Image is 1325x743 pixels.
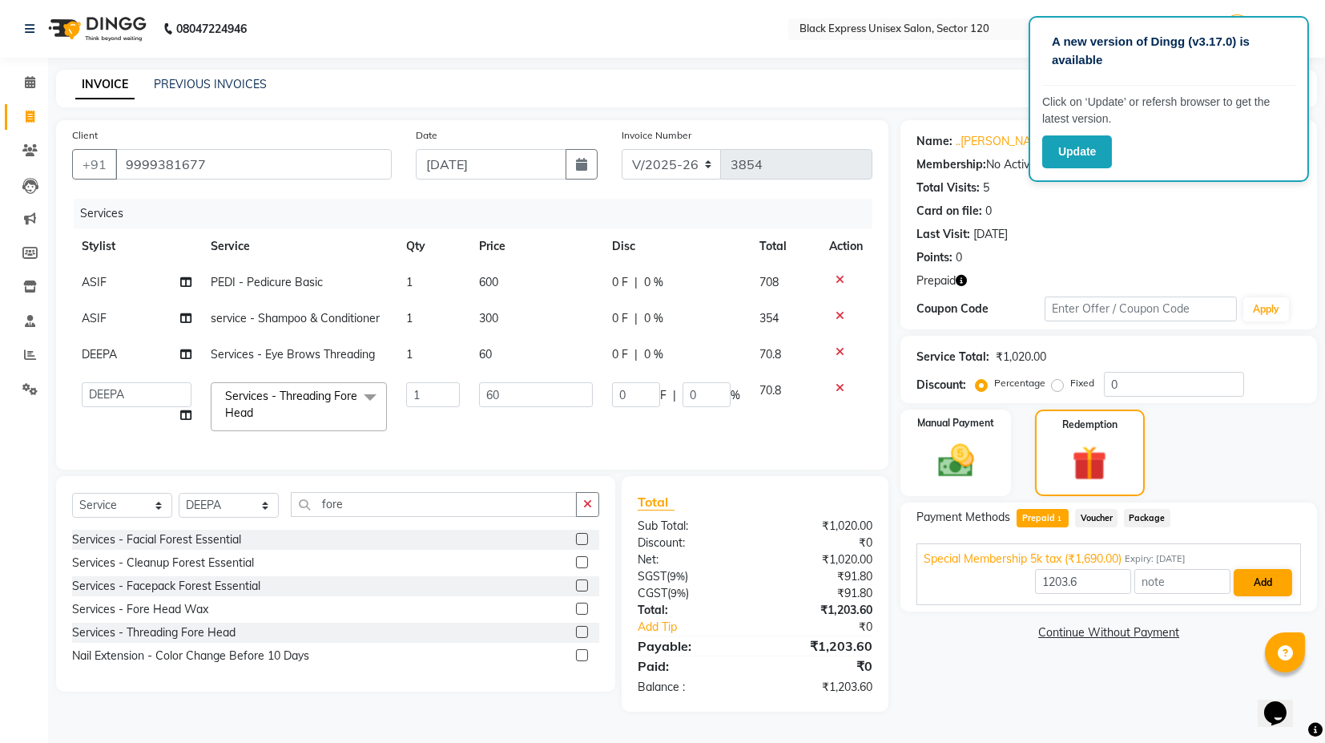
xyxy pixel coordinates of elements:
[638,586,667,600] span: CGST
[660,387,667,404] span: F
[759,347,781,361] span: 70.8
[1234,569,1292,596] button: Add
[755,636,885,656] div: ₹1,203.60
[644,274,663,291] span: 0 %
[479,347,492,361] span: 60
[626,585,755,602] div: ( )
[644,310,663,327] span: 0 %
[1062,418,1118,432] label: Redemption
[671,587,686,600] span: 9%
[154,77,267,91] a: PREVIOUS INVOICES
[74,199,884,228] div: Services
[1055,515,1064,524] span: 1
[225,389,357,420] span: Services - Threading Fore Head
[759,383,781,398] span: 70.8
[1124,509,1170,527] span: Package
[994,376,1045,390] label: Percentage
[612,310,628,327] span: 0 F
[626,636,755,656] div: Payable:
[1125,552,1186,566] span: Expiry: [DATE]
[755,535,885,551] div: ₹0
[1134,569,1230,594] input: note
[479,311,498,325] span: 300
[634,310,638,327] span: |
[916,509,1010,526] span: Payment Methods
[612,274,628,291] span: 0 F
[469,228,602,264] th: Price
[731,387,740,404] span: %
[406,347,413,361] span: 1
[916,203,982,220] div: Card on file:
[1243,297,1289,321] button: Apply
[626,551,755,568] div: Net:
[82,347,117,361] span: DEEPA
[626,568,755,585] div: ( )
[41,6,151,51] img: logo
[1061,442,1118,485] img: _gift.svg
[72,149,117,180] button: +91
[115,149,392,180] input: Search by Name/Mobile/Email/Code
[211,311,380,325] span: service - Shampoo & Conditioner
[626,535,755,551] div: Discount:
[1042,94,1295,127] p: Click on ‘Update’ or refersh browser to get the latest version.
[1017,509,1069,527] span: Prepaid
[211,275,323,289] span: PEDI - Pedicure Basic
[626,602,755,619] div: Total:
[927,440,985,482] img: _cash.svg
[670,570,685,583] span: 9%
[634,274,638,291] span: |
[602,228,750,264] th: Disc
[755,679,885,696] div: ₹1,203.60
[917,416,994,430] label: Manual Payment
[916,249,952,266] div: Points:
[72,228,201,264] th: Stylist
[1052,33,1286,69] p: A new version of Dingg (v3.17.0) is available
[72,578,260,595] div: Services - Facepack Forest Essential
[72,555,254,571] div: Services - Cleanup Forest Essential
[1035,569,1131,594] input: Amount
[406,275,413,289] span: 1
[759,275,779,289] span: 708
[1042,135,1112,168] button: Update
[956,249,962,266] div: 0
[1075,509,1118,527] span: Voucher
[916,301,1045,317] div: Coupon Code
[755,568,885,585] div: ₹91.80
[638,569,667,583] span: SGST
[479,275,498,289] span: 600
[755,551,885,568] div: ₹1,020.00
[397,228,469,264] th: Qty
[622,128,691,143] label: Invoice Number
[996,349,1046,365] div: ₹1,020.00
[916,273,956,289] span: Prepaid
[644,346,663,363] span: 0 %
[612,346,628,363] span: 0 F
[759,311,779,325] span: 354
[750,228,820,264] th: Total
[777,619,885,636] div: ₹0
[75,71,135,99] a: INVOICE
[924,551,1122,567] span: Special Membership 5k tax (₹1,690.00)
[626,656,755,676] div: Paid:
[291,492,577,517] input: Search or Scan
[416,128,437,143] label: Date
[638,494,675,511] span: Total
[755,656,885,676] div: ₹0
[72,128,98,143] label: Client
[1223,14,1251,42] img: Admin
[626,518,755,535] div: Sub Total:
[1045,297,1237,321] input: Enter Offer / Coupon Code
[626,679,755,696] div: Balance :
[916,156,1301,173] div: No Active Membership
[973,226,1008,243] div: [DATE]
[956,133,1050,150] a: ..[PERSON_NAME]
[916,180,980,196] div: Total Visits:
[406,311,413,325] span: 1
[72,601,208,618] div: Services - Fore Head Wax
[985,203,992,220] div: 0
[916,226,970,243] div: Last Visit:
[820,228,872,264] th: Action
[201,228,397,264] th: Service
[916,349,989,365] div: Service Total:
[673,387,676,404] span: |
